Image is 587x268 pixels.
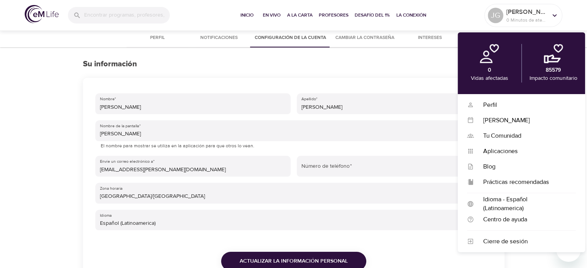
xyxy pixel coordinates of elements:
p: Vidas afectadas [471,74,508,83]
span: En vivo [262,11,281,19]
p: 0 [488,66,491,74]
div: Blog [474,162,576,171]
span: Profesores [319,11,348,19]
div: Perfil [474,101,576,110]
img: personal.png [480,44,499,63]
div: Español (Latinoamerica) [95,210,492,231]
div: Tu Comunidad [474,131,576,140]
h3: Su información [83,60,504,69]
p: [PERSON_NAME] [506,7,547,17]
span: Desafío del 1% [355,11,390,19]
p: Impacto comunitario [529,74,577,83]
span: Inicio [238,11,256,19]
div: Centro de ayuda [474,215,576,224]
span: Cambiar la contraseña [335,34,394,42]
div: Aplicaciones [474,147,576,156]
div: Cierre de sesión [474,237,576,246]
div: [PERSON_NAME] [474,116,576,125]
span: A la carta [287,11,313,19]
div: Idioma - Español (Latinoamerica) [474,195,576,213]
div: JG [488,8,503,23]
img: community.png [544,44,563,63]
span: Configuración de la cuenta [255,34,326,42]
span: Notificaciones [193,34,245,42]
p: El nombre para mostrar se utiliza en la aplicación para que otros lo vean. [101,142,487,150]
span: Intereses [404,34,456,42]
span: La Conexión [396,11,426,19]
img: logo [25,5,59,23]
span: Actualizar la información personal [240,256,348,266]
span: Perfil [131,34,184,42]
input: Encontrar programas, profesores, etc... [84,7,170,24]
div: [GEOGRAPHIC_DATA]/[GEOGRAPHIC_DATA] [95,183,492,204]
p: 0 Minutos de atención [506,17,547,24]
p: 85579 [546,66,561,74]
div: Prácticas recomendadas [474,178,576,187]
